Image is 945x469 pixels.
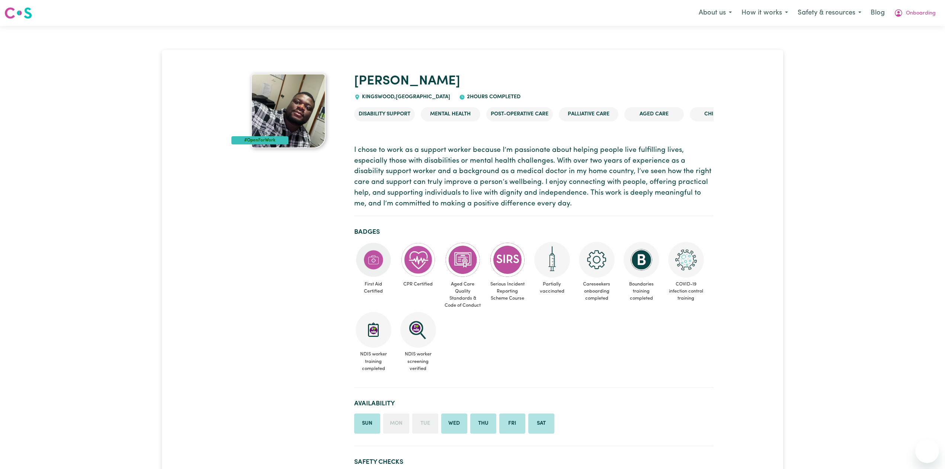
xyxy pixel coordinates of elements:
li: Mental Health [421,107,480,121]
img: Ezra [251,74,326,148]
a: Blog [866,5,889,21]
li: Available on Wednesday [441,414,467,434]
span: 2 hours completed [465,94,520,100]
span: Partially vaccinated [533,278,571,298]
li: Disability Support [354,107,415,121]
img: Care and support worker has completed CPR Certification [400,242,436,278]
p: I chose to work as a support worker because I’m passionate about helping people live fulfilling l... [354,145,714,210]
li: Post-operative care [486,107,553,121]
li: Available on Friday [499,414,525,434]
li: Palliative care [559,107,618,121]
img: CS Academy: Introduction to NDIS Worker Training course completed [356,312,391,348]
span: Boundaries training completed [622,278,661,305]
span: Serious Incident Reporting Scheme Course [488,278,527,305]
span: KINGSWOOD , [GEOGRAPHIC_DATA] [360,94,450,100]
span: First Aid Certified [354,278,393,298]
a: Ezra 's profile picture'#OpenForWork [231,74,345,148]
span: NDIS worker training completed [354,348,393,375]
li: Child care [690,107,749,121]
li: Unavailable on Tuesday [412,414,438,434]
img: CS Academy: COVID-19 Infection Control Training course completed [668,242,704,278]
a: [PERSON_NAME] [354,75,460,88]
img: Careseekers logo [4,6,32,20]
button: My Account [889,5,941,21]
img: NDIS Worker Screening Verified [400,312,436,348]
img: CS Academy: Careseekers Onboarding course completed [579,242,615,278]
span: Aged Care Quality Standards & Code of Conduct [443,278,482,312]
h2: Availability [354,400,714,408]
span: CPR Certified [399,278,438,291]
button: About us [694,5,737,21]
li: Available on Saturday [528,414,554,434]
img: Care and support worker has completed First Aid Certification [356,242,391,278]
button: How it works [737,5,793,21]
span: Onboarding [906,9,936,17]
span: Careseekers onboarding completed [577,278,616,305]
li: Available on Sunday [354,414,380,434]
li: Available on Thursday [470,414,496,434]
li: Unavailable on Monday [383,414,409,434]
div: #OpenForWork [231,136,288,144]
img: CS Academy: Boundaries in care and support work course completed [624,242,659,278]
span: NDIS worker screening verified [399,348,438,375]
h2: Safety Checks [354,458,714,466]
button: Safety & resources [793,5,866,21]
img: CS Academy: Aged Care Quality Standards & Code of Conduct course completed [445,242,481,278]
a: Careseekers logo [4,4,32,22]
iframe: Button to launch messaging window [915,439,939,463]
li: Aged Care [624,107,684,121]
img: CS Academy: Serious Incident Reporting Scheme course completed [490,242,525,278]
span: COVID-19 infection control training [667,278,705,305]
h2: Badges [354,228,714,236]
img: Care and support worker has received 1 dose of the COVID-19 vaccine [534,242,570,278]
